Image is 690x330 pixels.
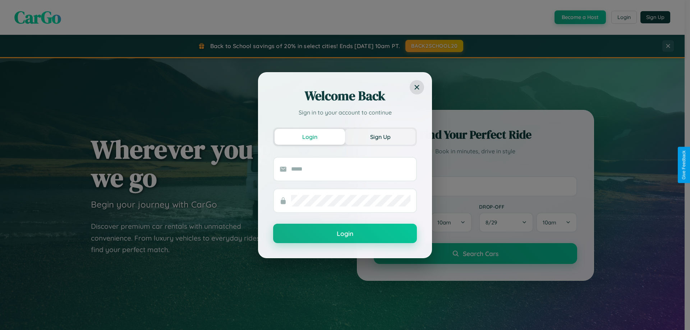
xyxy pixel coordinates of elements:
[273,108,417,117] p: Sign in to your account to continue
[681,150,686,180] div: Give Feedback
[273,224,417,243] button: Login
[275,129,345,145] button: Login
[273,87,417,104] h2: Welcome Back
[345,129,415,145] button: Sign Up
